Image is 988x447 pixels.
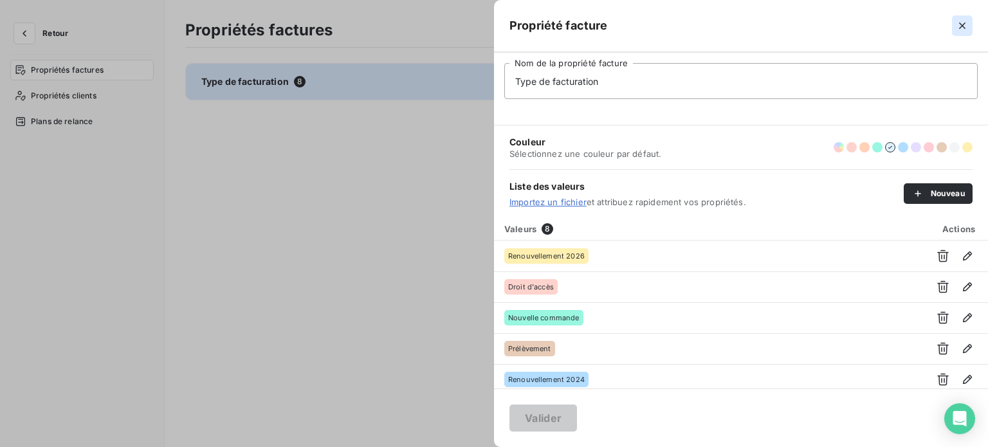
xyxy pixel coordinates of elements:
span: 8 [542,223,553,235]
a: Importez un fichier [509,197,587,207]
button: Nouveau [904,183,973,204]
input: placeholder [504,63,978,99]
span: Nouvelle commande [508,314,580,322]
h5: Propriété facture [509,17,608,35]
button: Valider [509,405,577,432]
span: et attribuez rapidement vos propriétés. [509,197,904,207]
span: Couleur [509,136,661,149]
span: Droit d'accès [508,283,554,291]
div: Open Intercom Messenger [944,403,975,434]
span: Prélèvement [508,345,551,352]
span: Renouvellement 2024 [508,376,585,383]
span: Actions [942,224,975,234]
span: Renouvellement 2026 [508,252,585,260]
span: Sélectionnez une couleur par défaut. [509,149,661,159]
span: Liste des valeurs [509,180,904,193]
div: Valeurs [497,223,920,235]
